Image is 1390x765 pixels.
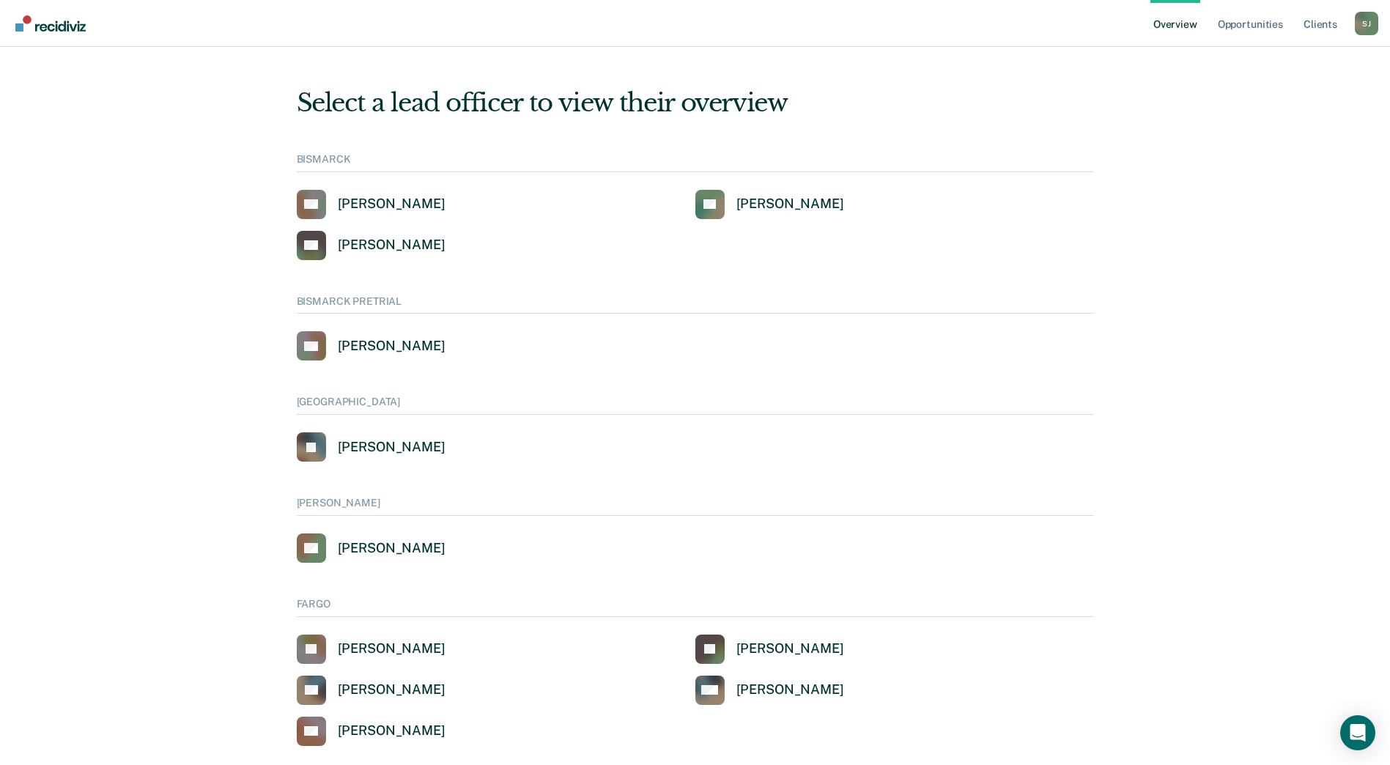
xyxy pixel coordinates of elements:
div: BISMARCK PRETRIAL [297,295,1094,314]
a: [PERSON_NAME] [297,190,446,219]
a: [PERSON_NAME] [695,190,844,219]
div: S J [1355,12,1378,35]
a: [PERSON_NAME] [297,676,446,705]
a: [PERSON_NAME] [297,331,446,361]
a: [PERSON_NAME] [695,676,844,705]
a: [PERSON_NAME] [297,635,446,664]
div: [PERSON_NAME] [338,196,446,212]
a: [PERSON_NAME] [297,231,446,260]
div: [PERSON_NAME] [338,681,446,698]
div: [PERSON_NAME] [338,237,446,254]
div: Open Intercom Messenger [1340,715,1375,750]
div: BISMARCK [297,153,1094,172]
img: Recidiviz [15,15,86,32]
div: [PERSON_NAME] [338,540,446,557]
div: [PERSON_NAME] [338,338,446,355]
div: [PERSON_NAME] [297,497,1094,516]
div: FARGO [297,598,1094,617]
div: [PERSON_NAME] [338,640,446,657]
button: Profile dropdown button [1355,12,1378,35]
div: [PERSON_NAME] [736,196,844,212]
div: [GEOGRAPHIC_DATA] [297,396,1094,415]
div: [PERSON_NAME] [736,681,844,698]
div: [PERSON_NAME] [338,722,446,739]
a: [PERSON_NAME] [695,635,844,664]
a: [PERSON_NAME] [297,533,446,563]
div: Select a lead officer to view their overview [297,88,1094,118]
a: [PERSON_NAME] [297,717,446,746]
div: [PERSON_NAME] [338,439,446,456]
div: [PERSON_NAME] [736,640,844,657]
a: [PERSON_NAME] [297,432,446,462]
